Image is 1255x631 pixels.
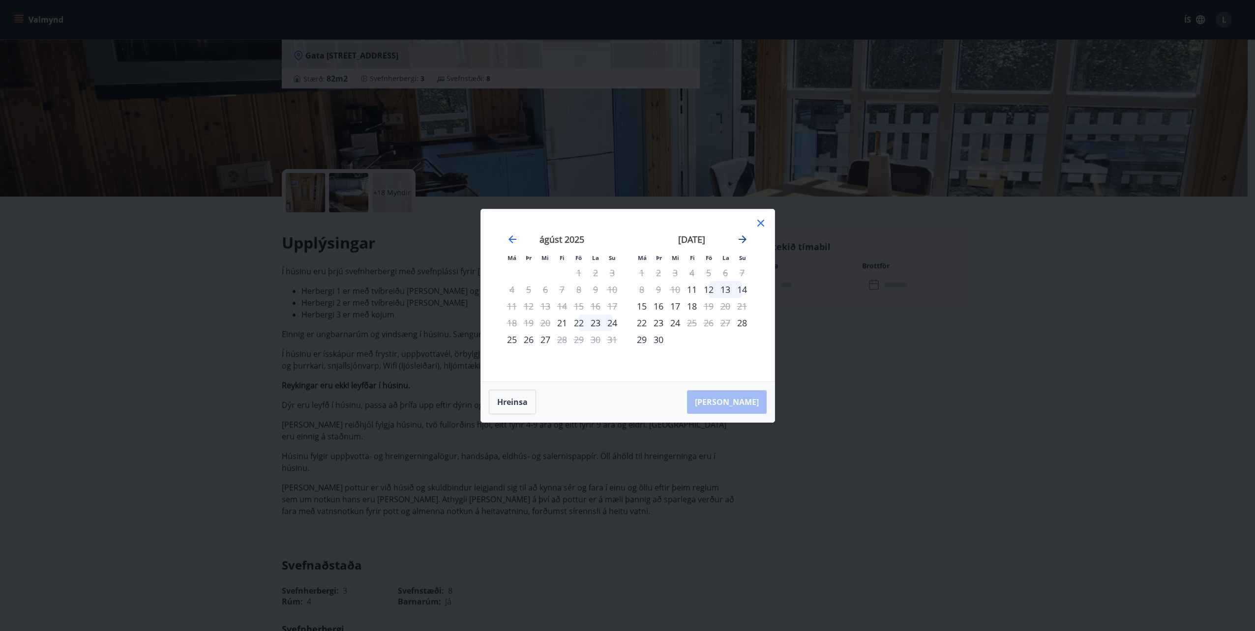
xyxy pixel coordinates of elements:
[609,254,616,261] small: Su
[650,264,667,281] td: Not available. þriðjudagur, 2. september 2025
[504,331,520,348] div: 25
[690,254,695,261] small: Fi
[734,315,750,331] td: Choose sunnudagur, 28. september 2025 as your check-in date. It’s available.
[672,254,679,261] small: Mi
[570,331,587,348] td: Not available. föstudagur, 29. ágúst 2025
[700,264,717,281] td: Not available. föstudagur, 5. september 2025
[667,315,684,331] td: Choose miðvikudagur, 24. september 2025 as your check-in date. It’s available.
[604,315,621,331] td: Choose sunnudagur, 24. ágúst 2025 as your check-in date. It’s available.
[734,281,750,298] div: 14
[570,315,587,331] td: Choose föstudagur, 22. ágúst 2025 as your check-in date. It’s available.
[537,331,554,348] td: Choose miðvikudagur, 27. ágúst 2025 as your check-in date. It’s available.
[489,390,536,414] button: Hreinsa
[638,254,647,261] small: Má
[650,315,667,331] div: 23
[537,281,554,298] td: Not available. miðvikudagur, 6. ágúst 2025
[700,298,717,315] td: Not available. föstudagur, 19. september 2025
[587,264,604,281] td: Not available. laugardagur, 2. ágúst 2025
[570,264,587,281] td: Not available. föstudagur, 1. ágúst 2025
[700,281,717,298] td: Choose föstudagur, 12. september 2025 as your check-in date. It’s available.
[734,264,750,281] td: Not available. sunnudagur, 7. september 2025
[504,331,520,348] td: Choose mánudagur, 25. ágúst 2025 as your check-in date. It’s available.
[554,315,570,331] td: Choose fimmtudagur, 21. ágúst 2025 as your check-in date. It’s available.
[650,281,667,298] td: Not available. þriðjudagur, 9. september 2025
[570,315,587,331] div: 22
[604,264,621,281] td: Not available. sunnudagur, 3. ágúst 2025
[650,298,667,315] div: 16
[508,254,516,261] small: Má
[633,315,650,331] td: Choose mánudagur, 22. september 2025 as your check-in date. It’s available.
[684,298,700,315] div: 18
[560,254,565,261] small: Fi
[650,331,667,348] td: Choose þriðjudagur, 30. september 2025 as your check-in date. It’s available.
[734,315,750,331] div: Aðeins innritun í boði
[706,254,712,261] small: Fö
[717,281,734,298] div: 13
[554,331,570,348] td: Not available. fimmtudagur, 28. ágúst 2025
[493,221,763,370] div: Calendar
[526,254,532,261] small: Þr
[700,281,717,298] div: 12
[633,331,650,348] td: Choose mánudagur, 29. september 2025 as your check-in date. It’s available.
[633,264,650,281] td: Not available. mánudagur, 1. september 2025
[684,315,700,331] td: Not available. fimmtudagur, 25. september 2025
[570,281,587,298] td: Not available. föstudagur, 8. ágúst 2025
[587,315,604,331] div: 23
[684,298,700,315] td: Choose fimmtudagur, 18. september 2025 as your check-in date. It’s available.
[650,298,667,315] td: Choose þriðjudagur, 16. september 2025 as your check-in date. It’s available.
[684,264,700,281] td: Not available. fimmtudagur, 4. september 2025
[592,254,599,261] small: La
[650,315,667,331] td: Choose þriðjudagur, 23. september 2025 as your check-in date. It’s available.
[700,298,717,315] div: Aðeins útritun í boði
[539,233,584,245] strong: ágúst 2025
[554,281,570,298] td: Not available. fimmtudagur, 7. ágúst 2025
[541,254,549,261] small: Mi
[737,233,748,245] div: Move forward to switch to the next month.
[570,298,587,315] td: Not available. föstudagur, 15. ágúst 2025
[684,315,700,331] div: Aðeins útritun í boði
[587,331,604,348] td: Not available. laugardagur, 30. ágúst 2025
[520,298,537,315] td: Not available. þriðjudagur, 12. ágúst 2025
[717,264,734,281] td: Not available. laugardagur, 6. september 2025
[633,315,650,331] div: Aðeins innritun í boði
[667,315,684,331] div: 24
[575,254,582,261] small: Fö
[633,331,650,348] div: 29
[604,281,621,298] td: Not available. sunnudagur, 10. ágúst 2025
[656,254,662,261] small: Þr
[520,331,537,348] td: Choose þriðjudagur, 26. ágúst 2025 as your check-in date. It’s available.
[667,298,684,315] td: Choose miðvikudagur, 17. september 2025 as your check-in date. It’s available.
[520,281,537,298] td: Not available. þriðjudagur, 5. ágúst 2025
[734,298,750,315] td: Not available. sunnudagur, 21. september 2025
[717,315,734,331] td: Not available. laugardagur, 27. september 2025
[717,281,734,298] td: Choose laugardagur, 13. september 2025 as your check-in date. It’s available.
[537,331,554,348] div: 27
[587,281,604,298] td: Not available. laugardagur, 9. ágúst 2025
[604,315,621,331] div: 24
[587,315,604,331] td: Choose laugardagur, 23. ágúst 2025 as your check-in date. It’s available.
[667,281,684,298] td: Not available. miðvikudagur, 10. september 2025
[734,281,750,298] td: Choose sunnudagur, 14. september 2025 as your check-in date. It’s available.
[667,298,684,315] div: 17
[554,331,570,348] div: Aðeins útritun í boði
[633,298,650,315] div: 15
[633,298,650,315] td: Choose mánudagur, 15. september 2025 as your check-in date. It’s available.
[604,298,621,315] td: Not available. sunnudagur, 17. ágúst 2025
[678,233,705,245] strong: [DATE]
[717,298,734,315] td: Not available. laugardagur, 20. september 2025
[739,254,746,261] small: Su
[554,315,570,331] div: Aðeins innritun í boði
[554,298,570,315] td: Not available. fimmtudagur, 14. ágúst 2025
[520,315,537,331] td: Not available. þriðjudagur, 19. ágúst 2025
[604,331,621,348] td: Not available. sunnudagur, 31. ágúst 2025
[504,281,520,298] td: Not available. mánudagur, 4. ágúst 2025
[504,298,520,315] td: Not available. mánudagur, 11. ágúst 2025
[700,315,717,331] td: Not available. föstudagur, 26. september 2025
[633,281,650,298] td: Not available. mánudagur, 8. september 2025
[722,254,729,261] small: La
[587,298,604,315] td: Not available. laugardagur, 16. ágúst 2025
[537,298,554,315] td: Not available. miðvikudagur, 13. ágúst 2025
[667,264,684,281] td: Not available. miðvikudagur, 3. september 2025
[507,233,518,245] div: Move backward to switch to the previous month.
[650,331,667,348] div: 30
